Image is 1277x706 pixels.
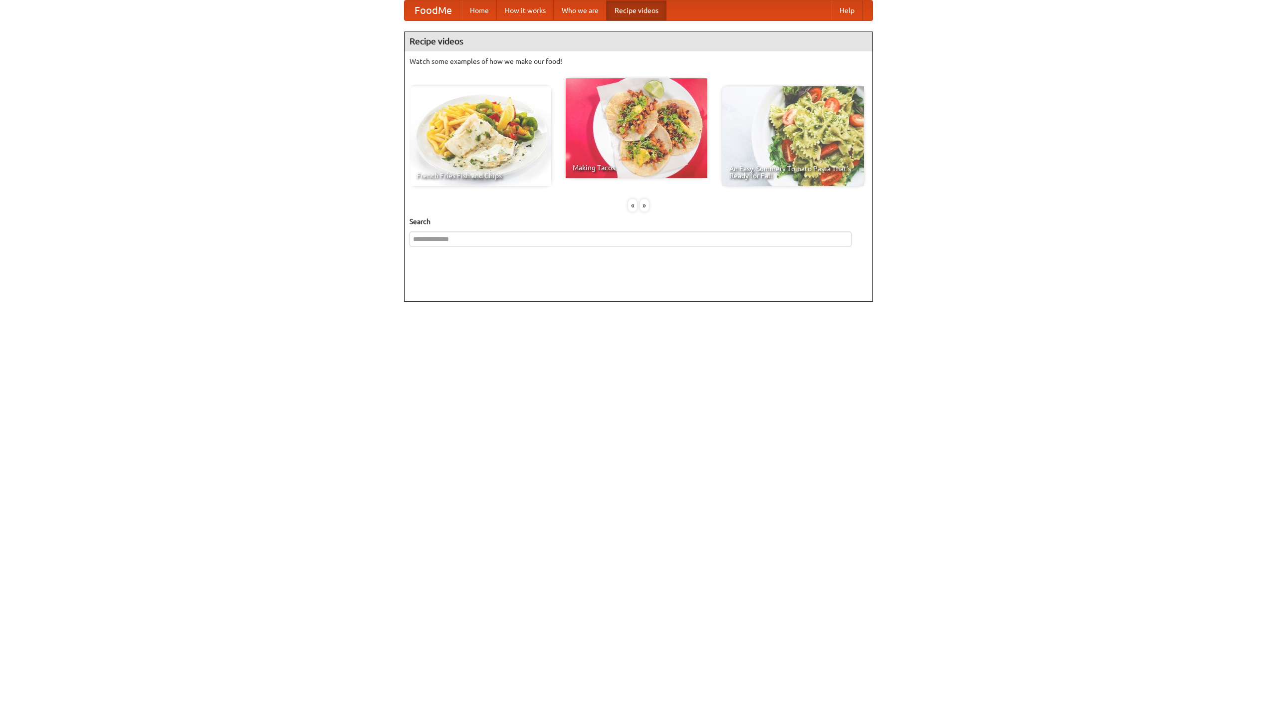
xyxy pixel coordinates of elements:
[566,78,707,178] a: Making Tacos
[640,199,649,212] div: »
[607,0,666,20] a: Recipe videos
[573,164,700,171] span: Making Tacos
[462,0,497,20] a: Home
[405,31,872,51] h4: Recipe videos
[410,217,867,227] h5: Search
[628,199,637,212] div: «
[554,0,607,20] a: Who we are
[729,165,857,179] span: An Easy, Summery Tomato Pasta That's Ready for Fall
[417,172,544,179] span: French Fries Fish and Chips
[410,56,867,66] p: Watch some examples of how we make our food!
[497,0,554,20] a: How it works
[405,0,462,20] a: FoodMe
[832,0,862,20] a: Help
[410,86,551,186] a: French Fries Fish and Chips
[722,86,864,186] a: An Easy, Summery Tomato Pasta That's Ready for Fall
